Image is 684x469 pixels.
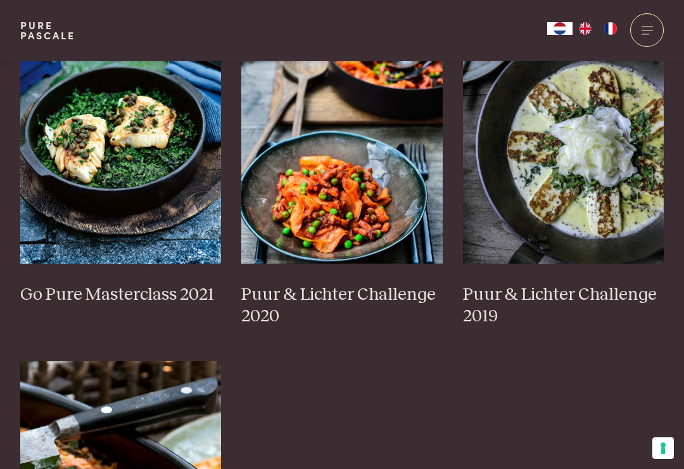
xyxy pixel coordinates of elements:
[652,437,674,459] button: Uw voorkeuren voor toestemming voor trackingtechnologieën
[20,284,222,306] h3: Go Pure Masterclass 2021
[547,22,573,35] a: NL
[241,10,443,264] img: Puur &#038; Lichter Challenge 2020
[20,10,222,264] img: Go Pure Masterclass 2021
[547,22,623,35] aside: Language selected: Nederlands
[463,10,664,264] img: Puur &#038; Lichter Challenge 2019
[241,10,443,328] a: Puur &#038; Lichter Challenge 2020 Puur & Lichter Challenge 2020
[573,22,598,35] a: EN
[20,20,75,41] a: PurePascale
[20,10,222,305] a: Go Pure Masterclass 2021 Go Pure Masterclass 2021
[241,284,443,328] h3: Puur & Lichter Challenge 2020
[598,22,623,35] a: FR
[463,284,664,328] h3: Puur & Lichter Challenge 2019
[463,10,664,328] a: Puur &#038; Lichter Challenge 2019 Puur & Lichter Challenge 2019
[573,22,623,35] ul: Language list
[547,22,573,35] div: Language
